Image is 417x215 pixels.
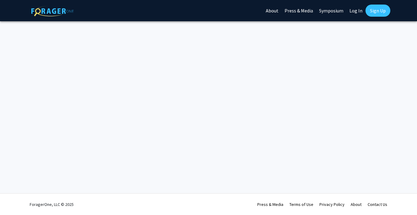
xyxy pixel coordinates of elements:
[368,202,387,207] a: Contact Us
[289,202,313,207] a: Terms of Use
[365,5,390,17] a: Sign Up
[257,202,283,207] a: Press & Media
[30,194,74,215] div: ForagerOne, LLC © 2025
[319,202,345,207] a: Privacy Policy
[31,6,74,16] img: ForagerOne Logo
[351,202,362,207] a: About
